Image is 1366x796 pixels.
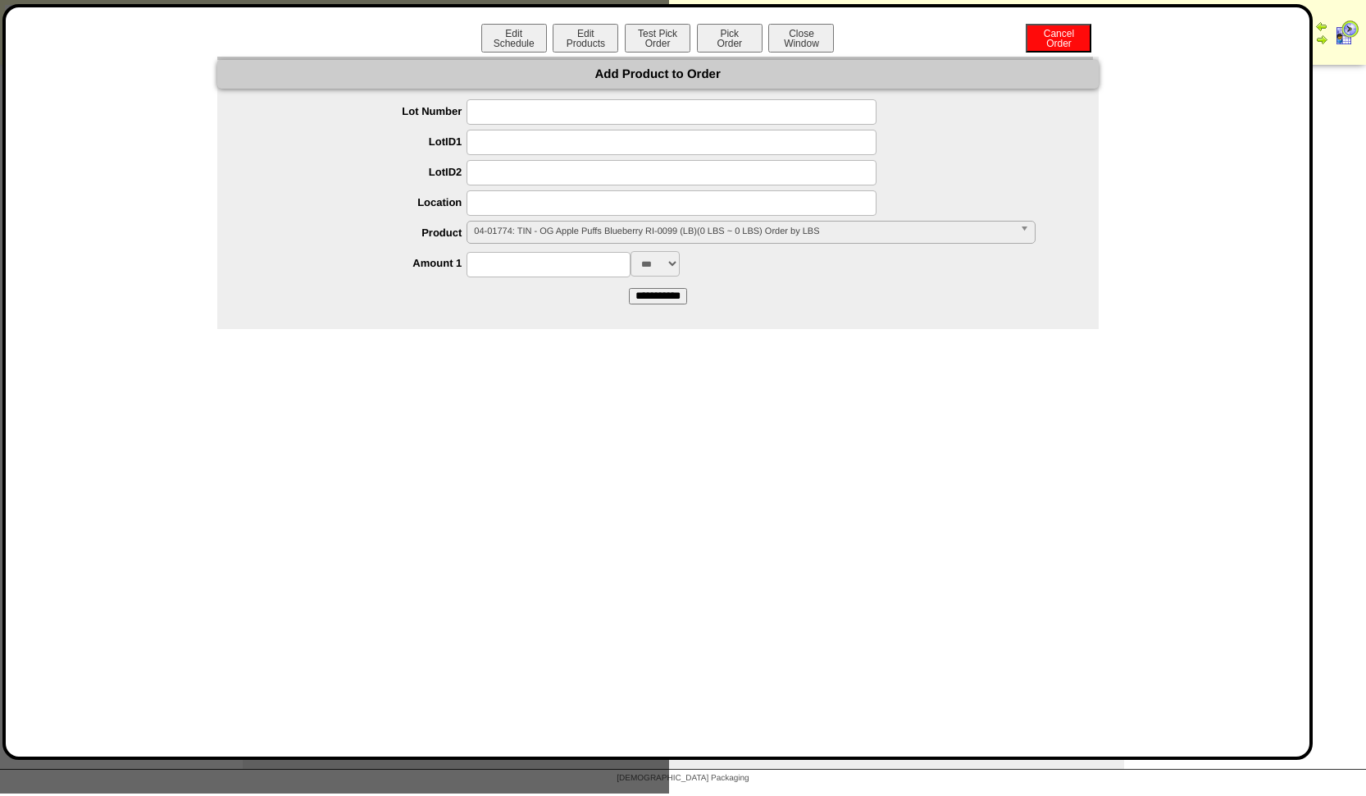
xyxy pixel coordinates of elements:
img: calendarcustomer.gif [1333,20,1359,46]
button: PickOrder [697,24,763,53]
a: CloseWindow [767,37,836,49]
div: Add Product to Order [217,60,1099,89]
button: CancelOrder [1026,24,1091,53]
span: [DEMOGRAPHIC_DATA] Packaging [617,774,749,783]
img: arrowleft.gif [1315,20,1328,33]
label: Amount 1 [250,257,467,269]
label: Location [250,196,467,208]
label: Product [250,226,467,239]
label: LotID1 [250,135,467,148]
button: EditSchedule [481,24,547,53]
button: CloseWindow [768,24,834,53]
label: Lot Number [250,105,467,117]
label: LotID2 [250,166,467,178]
button: EditProducts [553,24,618,53]
span: 04-01774: TIN - OG Apple Puffs Blueberry RI-0099 (LB)(0 LBS ~ 0 LBS) Order by LBS [474,222,1013,241]
img: arrowright.gif [1315,33,1328,46]
button: Test PickOrder [625,24,690,53]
